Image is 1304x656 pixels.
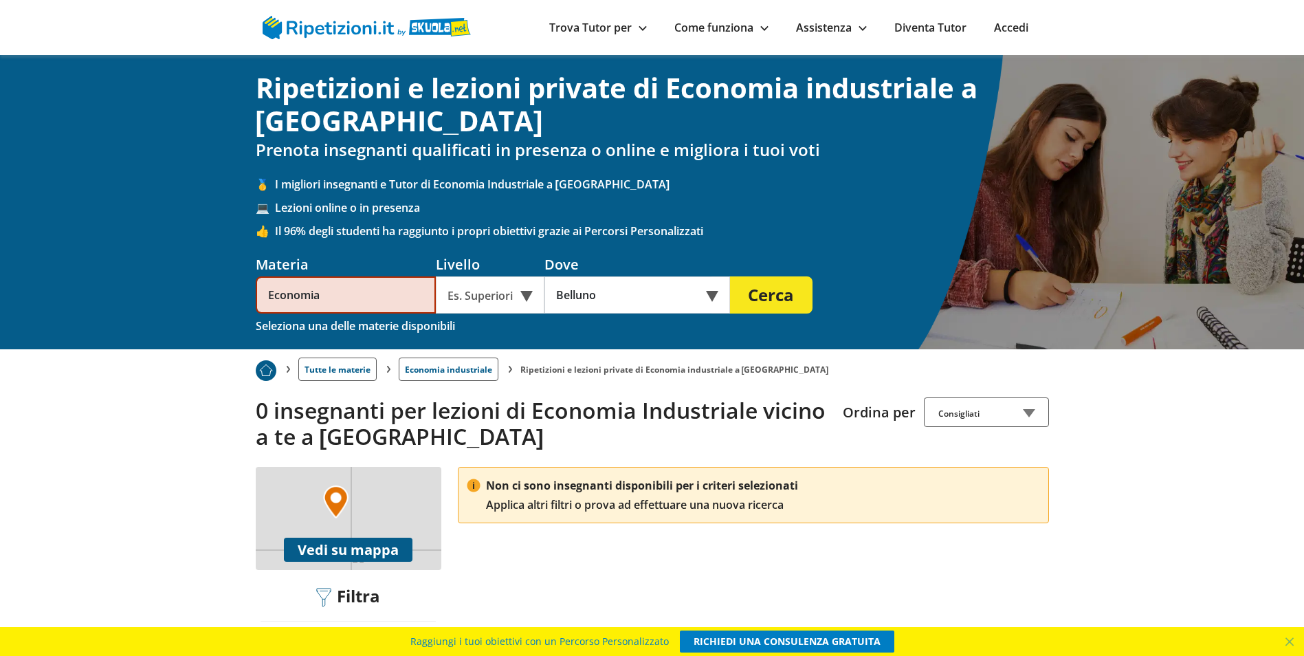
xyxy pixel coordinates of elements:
[256,360,276,381] img: Piu prenotato
[436,255,544,274] div: Livello
[486,478,798,493] span: Non ci sono insegnanti disponibili per i criteri selezionati
[436,276,544,314] div: Es. Superiori
[730,276,813,314] button: Cerca
[316,588,331,607] img: Filtra filtri mobile
[256,316,455,336] div: Seleziona una delle materie disponibili
[256,276,436,314] input: Es. Matematica
[311,587,386,608] div: Filtra
[486,476,798,514] p: Applica altri filtri o prova ad effettuare una nuova ricerca
[256,349,1049,381] nav: breadcrumb d-none d-tablet-block
[674,20,769,35] a: Come funziona
[263,19,471,34] a: logo Skuola.net | Ripetizioni.it
[520,364,829,375] li: Ripetizioni e lezioni private di Economia industriale a [GEOGRAPHIC_DATA]
[894,20,966,35] a: Diventa Tutor
[544,276,711,314] input: Es. Indirizzo o CAP
[263,16,471,39] img: logo Skuola.net | Ripetizioni.it
[275,177,1049,192] span: I migliori insegnanti e Tutor di Economia Industriale a [GEOGRAPHIC_DATA]
[256,72,1049,138] h1: Ripetizioni e lezioni private di Economia industriale a [GEOGRAPHIC_DATA]
[298,358,377,381] a: Tutte le materie
[796,20,867,35] a: Assistenza
[399,358,498,381] a: Economia industriale
[994,20,1028,35] a: Accedi
[256,255,436,274] div: Materia
[549,20,647,35] a: Trova Tutor per
[924,397,1049,427] div: Consigliati
[256,223,275,239] span: 👍
[843,403,916,422] label: Ordina per
[256,177,275,192] span: 🥇
[680,631,894,653] a: RICHIEDI UNA CONSULENZA GRATUITA
[410,631,669,653] span: Raggiungi i tuoi obiettivi con un Percorso Personalizzato
[256,397,832,450] h2: 0 insegnanti per lezioni di Economia Industriale vicino a te a [GEOGRAPHIC_DATA]
[544,255,730,274] div: Dove
[467,479,480,492] img: prenota una consulenza
[284,538,412,562] button: Vedi su mappa
[256,140,1049,160] h2: Prenota insegnanti qualificati in presenza o online e migliora i tuoi voti
[275,223,1049,239] span: Il 96% degli studenti ha raggiunto i propri obiettivi grazie ai Percorsi Personalizzati
[323,485,349,518] img: Marker
[275,200,1049,215] span: Lezioni online o in presenza
[256,200,275,215] span: 💻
